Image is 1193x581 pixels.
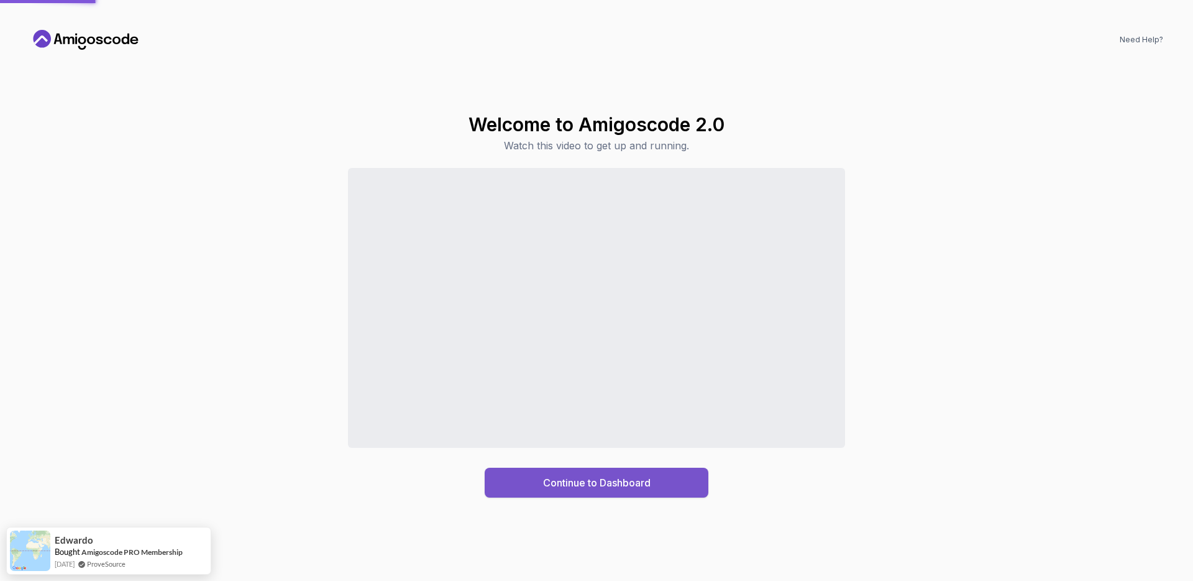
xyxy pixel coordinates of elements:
span: [DATE] [55,559,75,569]
iframe: Sales Video [348,168,845,448]
span: Edwardo [55,535,93,546]
img: provesource social proof notification image [10,531,50,571]
span: Bought [55,547,80,557]
a: ProveSource [87,559,126,569]
a: Need Help? [1120,35,1163,45]
button: Continue to Dashboard [485,468,708,498]
p: Watch this video to get up and running. [469,138,724,153]
a: Amigoscode PRO Membership [81,547,183,557]
a: Home link [30,30,142,50]
div: Continue to Dashboard [543,475,651,490]
h1: Welcome to Amigoscode 2.0 [469,113,724,136]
